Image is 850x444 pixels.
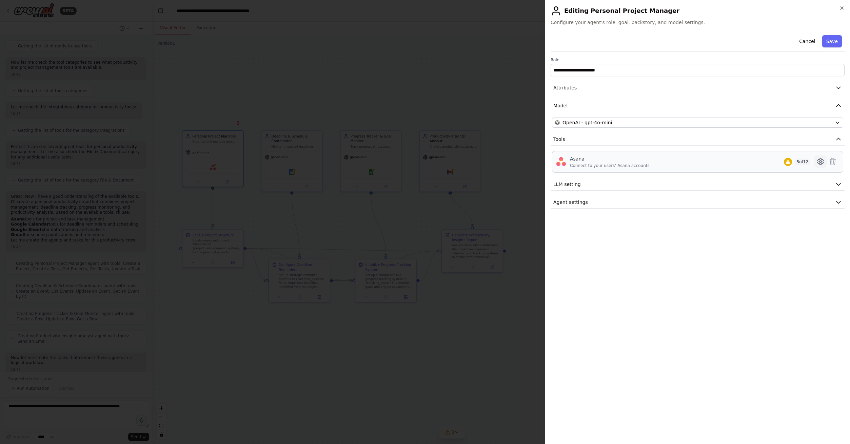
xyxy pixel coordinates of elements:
[551,19,845,26] span: Configure your agent's role, goal, backstory, and model settings.
[553,181,581,188] span: LLM setting
[553,136,565,143] span: Tools
[553,84,577,91] span: Attributes
[551,196,845,209] button: Agent settings
[551,133,845,146] button: Tools
[795,35,819,47] button: Cancel
[570,163,650,168] div: Connect to your users’ Asana accounts
[553,102,568,109] span: Model
[553,199,588,206] span: Agent settings
[552,118,843,128] button: OpenAI - gpt-4o-mini
[551,178,845,191] button: LLM setting
[795,158,811,165] span: 5 of 12
[551,100,845,112] button: Model
[814,155,827,168] button: Configure tool
[562,119,612,126] span: OpenAI - gpt-4o-mini
[570,155,650,162] div: Asana
[827,155,839,168] button: Delete tool
[822,35,842,47] button: Save
[551,5,845,16] h2: Editing Personal Project Manager
[551,82,845,94] button: Attributes
[556,157,566,166] img: Asana
[551,57,845,63] label: Role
